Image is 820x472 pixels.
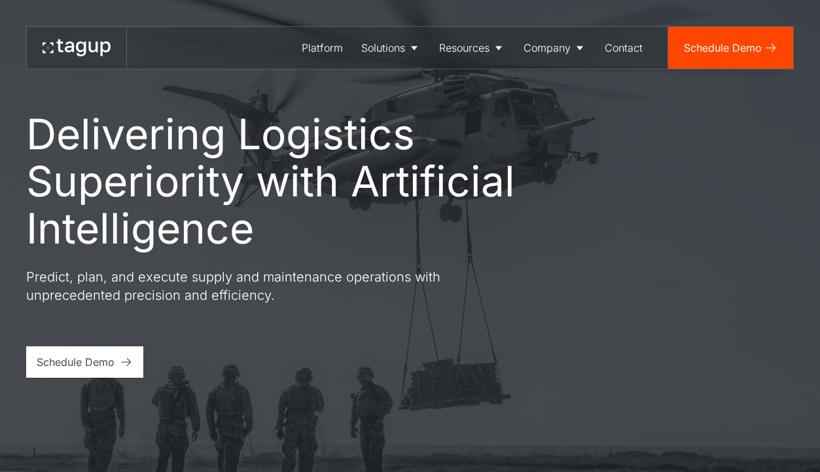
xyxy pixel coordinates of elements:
[352,27,430,69] a: Solutions
[26,346,143,378] a: Schedule Demo
[596,27,652,69] a: Contact
[26,111,576,252] h1: Delivering Logistics Superiority with Artificial Intelligence
[439,40,490,56] div: Resources
[361,40,405,56] div: Solutions
[293,27,352,69] a: Platform
[514,27,596,69] a: Company
[524,40,571,56] div: Company
[26,268,497,304] p: Predict, plan, and execute supply and maintenance operations with unprecedented precision and eff...
[668,27,793,69] a: Schedule Demo
[430,27,514,69] a: Resources
[37,354,115,370] div: Schedule Demo
[605,40,643,56] div: Contact
[302,40,343,56] div: Platform
[684,40,762,56] div: Schedule Demo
